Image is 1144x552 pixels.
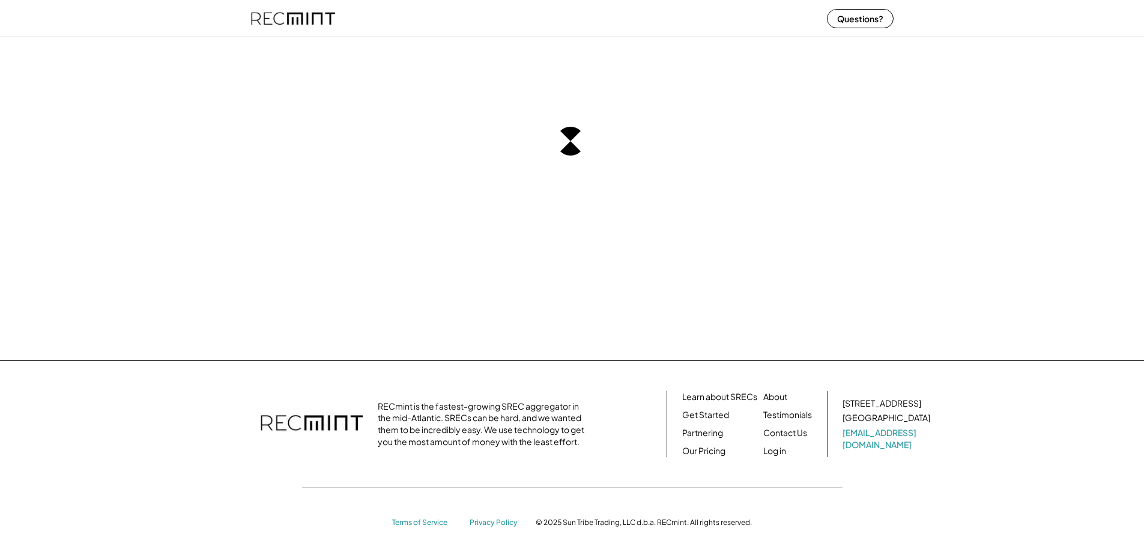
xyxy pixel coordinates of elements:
a: Contact Us [763,427,807,439]
a: Get Started [682,409,729,421]
a: Testimonials [763,409,812,421]
img: recmint-logotype%403x.png [261,403,363,445]
a: Terms of Service [392,518,458,528]
a: Learn about SRECs [682,391,757,403]
div: [GEOGRAPHIC_DATA] [843,412,930,424]
a: Privacy Policy [470,518,524,528]
img: recmint-logotype%403x%20%281%29.jpeg [251,2,335,34]
div: © 2025 Sun Tribe Trading, LLC d.b.a. RECmint. All rights reserved. [536,518,752,527]
a: Log in [763,445,786,457]
div: [STREET_ADDRESS] [843,398,921,410]
a: Our Pricing [682,445,725,457]
a: About [763,391,787,403]
button: Questions? [827,9,894,28]
div: RECmint is the fastest-growing SREC aggregator in the mid-Atlantic. SRECs can be hard, and we wan... [378,401,591,447]
a: Partnering [682,427,723,439]
a: [EMAIL_ADDRESS][DOMAIN_NAME] [843,427,933,450]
